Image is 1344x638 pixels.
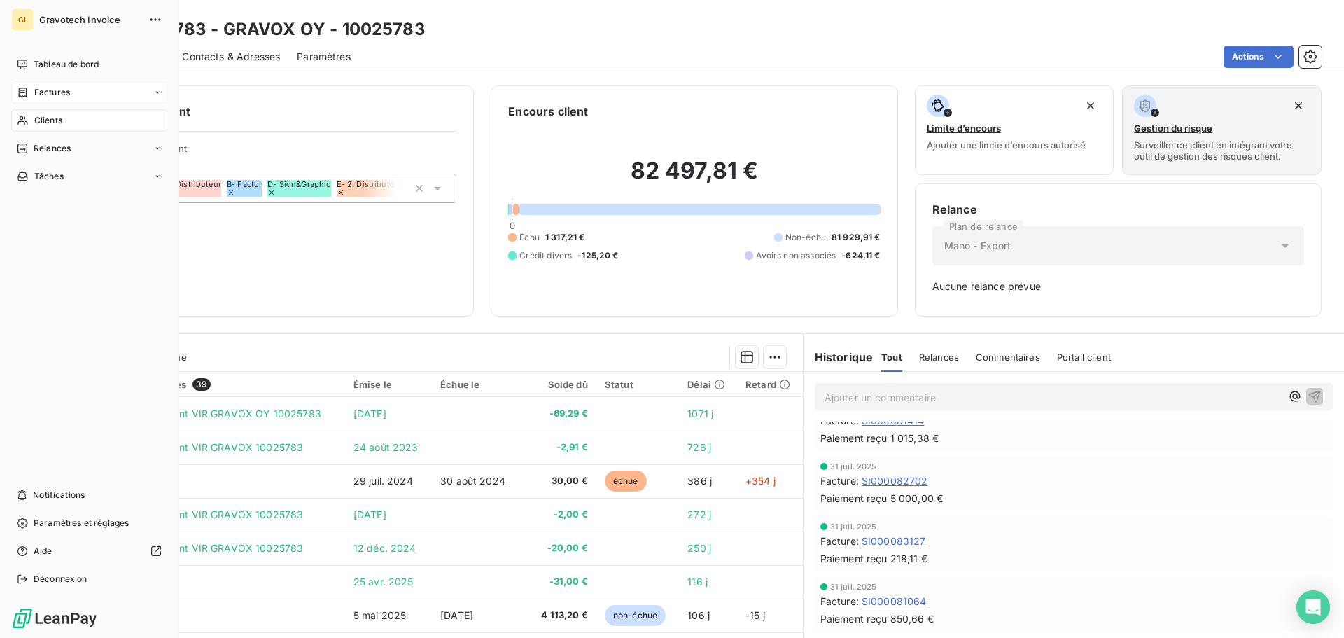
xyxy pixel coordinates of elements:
[527,541,587,555] span: -20,00 €
[687,475,712,487] span: 386 j
[11,109,167,132] a: Clients
[1057,352,1111,363] span: Portail client
[39,14,140,25] span: Gravotech Invoice
[820,611,888,626] span: Paiement reçu
[890,612,934,626] span: 850,66 €
[34,114,62,127] span: Clients
[605,379,671,390] div: Statut
[830,462,877,471] span: 31 juil. 2025
[545,231,585,244] span: 1 317,21 €
[353,542,416,554] span: 12 déc. 2024
[99,542,303,554] span: Customer payment VIR GRAVOX 10025783
[830,583,877,591] span: 31 juil. 2025
[113,143,456,162] span: Propriétés Client
[687,576,708,588] span: 116 j
[192,378,211,391] span: 39
[99,508,303,520] span: Customer payment VIR GRAVOX 10025783
[890,431,939,445] span: 1 015,38 €
[919,352,959,363] span: Relances
[353,379,423,390] div: Émise le
[440,475,505,487] span: 30 août 2024
[267,180,330,188] span: D- Sign&Graphic
[927,123,1001,134] span: Limite d’encours
[11,8,34,31] div: GI
[890,492,944,506] span: 5 000,00 €
[687,542,711,554] span: 250 j
[832,231,881,244] span: 81 929,91 €
[227,180,262,188] span: B- Factor
[99,378,337,391] div: Pièces comptables
[785,231,826,244] span: Non-échu
[508,157,880,199] h2: 82 497,81 €
[944,239,1011,253] span: Mano - Export
[519,249,572,262] span: Crédit divers
[11,53,167,76] a: Tableau de bord
[337,180,402,188] span: E- 2. Distributeur
[11,607,98,630] img: Logo LeanPay
[820,551,888,566] span: Paiement reçu
[353,441,419,453] span: 24 août 2023
[804,349,874,366] h6: Historique
[756,249,836,262] span: Avoirs non associés
[440,379,510,390] div: Échue le
[820,431,888,445] span: Paiement reçu
[353,609,407,621] span: 5 mai 2025
[508,103,588,120] h6: Encours client
[527,441,587,455] span: -2,91 €
[932,201,1304,218] h6: Relance
[527,379,587,390] div: Solde dû
[11,165,167,188] a: Tâches
[353,576,414,588] span: 25 avr. 2025
[11,137,167,160] a: Relances
[527,407,587,421] span: -69,29 €
[99,441,303,453] span: Customer payment VIR GRAVOX 10025783
[34,545,52,557] span: Aide
[34,58,99,71] span: Tableau de bord
[927,139,1086,151] span: Ajouter une limite d’encours autorisé
[605,471,647,492] span: échue
[519,231,540,244] span: Échu
[1134,123,1212,134] span: Gestion du risque
[687,609,710,621] span: 106 j
[297,50,351,64] span: Paramètres
[182,50,280,64] span: Contacts & Adresses
[397,182,408,195] input: Ajouter une valeur
[820,594,859,609] span: Facture :
[862,474,928,488] span: SI000082702
[745,379,794,390] div: Retard
[577,249,618,262] span: -125,20 €
[687,408,713,419] span: 1071 j
[890,552,927,566] span: 218,11 €
[881,352,902,363] span: Tout
[527,474,587,488] span: 30,00 €
[353,408,386,419] span: [DATE]
[11,81,167,104] a: Factures
[745,475,776,487] span: +354 j
[687,508,711,520] span: 272 j
[976,352,1040,363] span: Commentaires
[440,609,473,621] span: [DATE]
[527,609,587,623] span: 4 113,20 €
[353,508,386,520] span: [DATE]
[353,475,413,487] span: 29 juil. 2024
[11,512,167,534] a: Paramètres et réglages
[99,408,321,419] span: Customer payment VIR GRAVOX OY 10025783
[11,540,167,562] a: Aide
[34,86,70,99] span: Factures
[1134,139,1310,162] span: Surveiller ce client en intégrant votre outil de gestion des risques client.
[862,534,926,548] span: SI000083127
[34,142,71,155] span: Relances
[85,103,456,120] h6: Informations client
[820,473,859,488] span: Facture :
[687,379,729,390] div: Délai
[932,279,1304,293] span: Aucune relance prévue
[34,517,129,529] span: Paramètres et réglages
[862,595,927,609] span: SI000081064
[915,85,1114,175] button: Limite d’encoursAjouter une limite d’encours autorisé
[745,609,765,621] span: -15 j
[1122,85,1322,175] button: Gestion du risqueSurveiller ce client en intégrant votre outil de gestion des risques client.
[820,491,888,506] span: Paiement reçu
[123,17,426,42] h3: 10025783 - GRAVOX OY - 10025783
[34,573,87,585] span: Déconnexion
[1296,590,1330,624] div: Open Intercom Messenger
